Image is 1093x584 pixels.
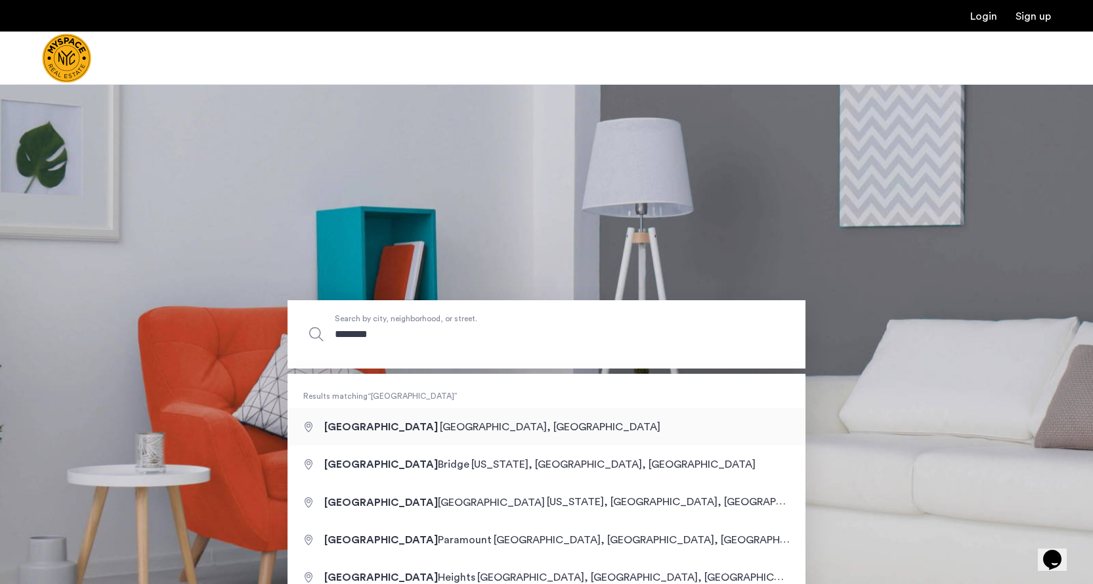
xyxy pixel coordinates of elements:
[324,572,438,583] span: [GEOGRAPHIC_DATA]
[324,422,438,432] span: [GEOGRAPHIC_DATA]
[324,459,471,470] span: Bridge
[42,34,91,83] img: logo
[324,497,438,508] span: [GEOGRAPHIC_DATA]
[1038,531,1080,571] iframe: chat widget
[970,11,997,22] a: Login
[324,535,438,545] span: [GEOGRAPHIC_DATA]
[471,459,756,470] span: [US_STATE], [GEOGRAPHIC_DATA], [GEOGRAPHIC_DATA]
[547,496,831,507] span: [US_STATE], [GEOGRAPHIC_DATA], [GEOGRAPHIC_DATA]
[1016,11,1051,22] a: Registration
[324,497,547,508] span: [GEOGRAPHIC_DATA]
[335,311,697,325] span: Search by city, neighborhood, or street.
[42,34,91,83] a: Cazamio Logo
[288,300,805,369] input: Apartment Search
[494,534,941,545] span: [GEOGRAPHIC_DATA], [GEOGRAPHIC_DATA], [GEOGRAPHIC_DATA], [GEOGRAPHIC_DATA]
[324,572,477,583] span: Heights
[477,572,811,583] span: [GEOGRAPHIC_DATA], [GEOGRAPHIC_DATA], [GEOGRAPHIC_DATA]
[288,390,805,403] span: Results matching
[368,392,458,400] q: [GEOGRAPHIC_DATA]
[440,422,660,432] span: [GEOGRAPHIC_DATA], [GEOGRAPHIC_DATA]
[324,459,438,470] span: [GEOGRAPHIC_DATA]
[324,535,494,545] span: Paramount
